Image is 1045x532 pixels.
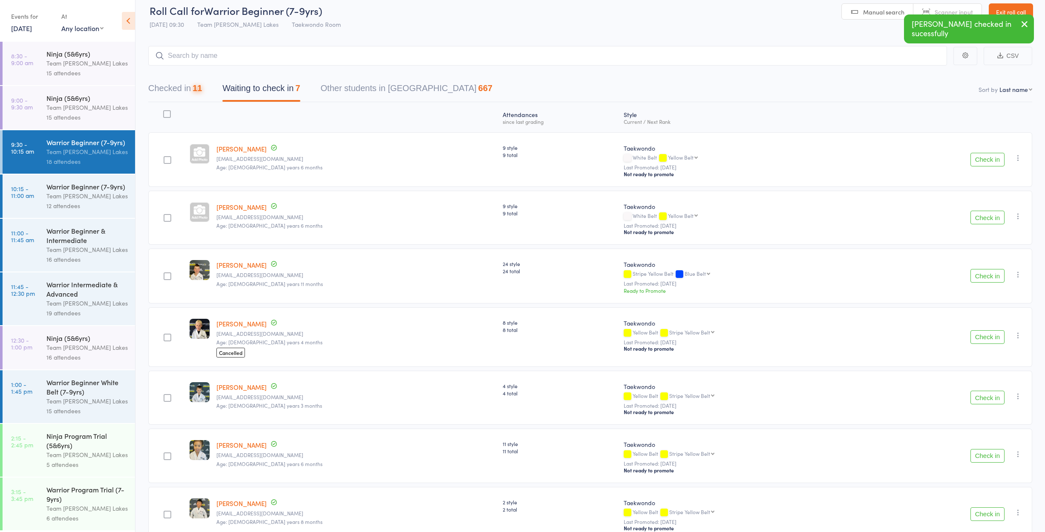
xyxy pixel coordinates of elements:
div: Ninja (5&6yrs) [46,93,128,103]
div: Team [PERSON_NAME] Lakes [46,103,128,112]
div: Team [PERSON_NAME] Lakes [46,503,128,513]
div: Stripe Yellow Belt [669,393,710,398]
span: 9 style [503,202,616,209]
div: Team [PERSON_NAME] Lakes [46,147,128,157]
div: Yellow Belt [624,451,864,458]
span: 8 style [503,319,616,326]
div: Not ready to promote [624,467,864,474]
span: 2 total [503,506,616,513]
button: Check in [970,330,1005,344]
time: 3:15 - 3:45 pm [11,488,33,502]
div: Yellow Belt [624,393,864,400]
a: [PERSON_NAME] [216,260,267,269]
div: Atten­dances [499,106,620,129]
div: Warrior Program Trial (7-9yrs) [46,485,128,503]
div: Taekwondo [624,382,864,391]
small: mtanner@nationalcomp.com.au [216,394,496,400]
span: 4 style [503,382,616,389]
button: Check in [970,449,1005,463]
a: [PERSON_NAME] [216,203,267,212]
span: 8 total [503,326,616,333]
div: Team [PERSON_NAME] Lakes [46,396,128,406]
div: 11 [193,83,202,93]
div: Last name [999,85,1028,94]
input: Search by name [148,46,947,66]
div: Warrior Beginner White Belt (7-9yrs) [46,378,128,396]
img: image1728970532.png [190,260,210,280]
div: Stripe Yellow Belt [669,329,710,335]
span: [DATE] 09:30 [150,20,184,29]
a: [PERSON_NAME] [216,319,267,328]
div: 7 [295,83,300,93]
div: 15 attendees [46,112,128,122]
img: image1724453638.png [190,382,210,402]
div: Not ready to promote [624,409,864,415]
span: 9 total [503,151,616,158]
button: Checked in11 [148,79,202,102]
small: strands.flotsam.1t@icloud.com [216,156,496,162]
time: 1:00 - 1:45 pm [11,381,32,395]
time: 10:15 - 11:00 am [11,185,34,199]
time: 8:30 - 9:00 am [11,52,33,66]
div: Taekwondo [624,260,864,269]
div: White Belt [624,154,864,162]
div: [PERSON_NAME] checked in sucessfully [904,14,1034,43]
div: Ready to Promote [624,287,864,294]
button: Check in [970,153,1005,166]
span: Manual search [863,8,904,16]
div: 12 attendees [46,201,128,211]
div: Warrior Beginner (7-9yrs) [46,137,128,147]
span: 11 total [503,447,616,455]
span: 24 style [503,260,616,267]
span: Age: [DEMOGRAPHIC_DATA] years 6 months [216,460,322,467]
div: Yellow Belt [668,154,694,160]
small: wendyha21@gmail.com [216,510,496,516]
div: Team [PERSON_NAME] Lakes [46,450,128,460]
div: Team [PERSON_NAME] Lakes [46,298,128,308]
button: Check in [970,269,1005,283]
span: 2 style [503,498,616,506]
div: Blue Belt [685,271,706,276]
div: Not ready to promote [624,345,864,352]
span: Age: [DEMOGRAPHIC_DATA] years 6 months [216,222,322,229]
div: Taekwondo [624,319,864,327]
small: Last Promoted: [DATE] [624,164,864,170]
small: Last Promoted: [DATE] [624,519,864,525]
time: 9:00 - 9:30 am [11,97,33,110]
span: Cancelled [216,348,245,358]
div: Taekwondo [624,498,864,507]
span: 4 total [503,389,616,397]
a: 12:30 -1:00 pmNinja (5&6yrs)Team [PERSON_NAME] Lakes16 attendees [3,326,135,369]
div: Taekwondo [624,202,864,211]
small: Last Promoted: [DATE] [624,339,864,345]
img: image1748648700.png [190,498,210,518]
div: Team [PERSON_NAME] Lakes [46,245,128,255]
div: Events for [11,9,53,23]
span: Age: [DEMOGRAPHIC_DATA] years 8 months [216,518,322,525]
button: Waiting to check in7 [222,79,300,102]
button: Check in [970,391,1005,404]
a: 11:00 -11:45 amWarrior Beginner & IntermediateTeam [PERSON_NAME] Lakes16 attendees [3,219,135,272]
div: Yellow Belt [624,509,864,516]
a: [PERSON_NAME] [216,440,267,449]
button: Check in [970,211,1005,224]
div: Yellow Belt [624,329,864,337]
span: 9 style [503,144,616,151]
span: Age: [DEMOGRAPHIC_DATA] years 4 months [216,338,322,346]
a: 10:15 -11:00 amWarrior Beginner (7-9yrs)Team [PERSON_NAME] Lakes12 attendees [3,174,135,218]
label: Sort by [979,85,998,94]
small: wendyha21@gmail.com [216,452,496,458]
div: Current / Next Rank [624,119,864,124]
div: 16 attendees [46,352,128,362]
div: 18 attendees [46,157,128,166]
a: [DATE] [11,23,32,33]
div: Warrior Intermediate & Advanced [46,280,128,298]
img: image1709935592.png [190,440,210,460]
div: Ninja (5&6yrs) [46,333,128,343]
button: Check in [970,507,1005,521]
small: mala_m20@hotmail.com [216,331,496,337]
div: Stripe Yellow Belt [669,451,710,456]
div: Any location [61,23,104,33]
div: Ninja (5&6yrs) [46,49,128,58]
span: Scanner input [935,8,973,16]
